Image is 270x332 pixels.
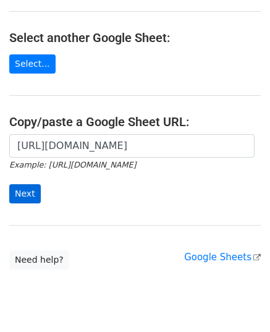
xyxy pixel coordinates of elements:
input: Next [9,184,41,203]
h4: Copy/paste a Google Sheet URL: [9,114,261,129]
h4: Select another Google Sheet: [9,30,261,45]
iframe: Chat Widget [208,273,270,332]
small: Example: [URL][DOMAIN_NAME] [9,160,136,169]
a: Select... [9,54,56,74]
a: Google Sheets [184,252,261,263]
input: Paste your Google Sheet URL here [9,134,255,158]
a: Need help? [9,250,69,270]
